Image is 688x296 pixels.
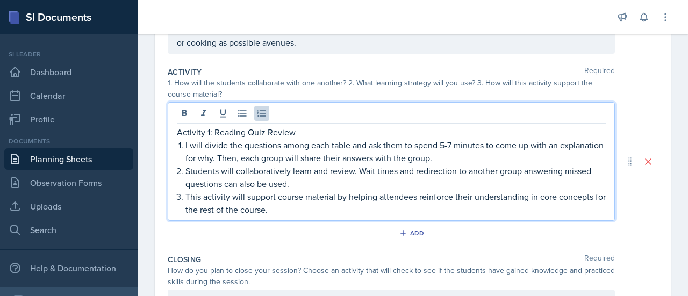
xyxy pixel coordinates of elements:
span: Required [584,254,615,265]
div: Add [402,229,425,237]
div: 1. How will the students collaborate with one another? 2. What learning strategy will you use? 3.... [168,77,615,100]
div: Si leader [4,49,133,59]
a: Observation Forms [4,172,133,193]
a: Profile [4,109,133,130]
a: Dashboard [4,61,133,83]
label: Activity [168,67,202,77]
div: Documents [4,136,133,146]
a: Calendar [4,85,133,106]
div: How do you plan to close your session? Choose an activity that will check to see if the students ... [168,265,615,287]
p: Students will collaboratively learn and review. Wait times and redirection to another group answe... [185,164,606,190]
button: Add [396,225,431,241]
p: This activity will support course material by helping attendees reinforce their understanding in ... [185,190,606,216]
label: Closing [168,254,201,265]
a: Uploads [4,196,133,217]
div: Help & Documentation [4,257,133,279]
p: Activity 1: Reading Quiz Review [177,126,606,139]
a: Search [4,219,133,241]
p: I will divide the questions among each table and ask them to spend 5-7 minutes to come up with an... [185,139,606,164]
span: Required [584,67,615,77]
a: Planning Sheets [4,148,133,170]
